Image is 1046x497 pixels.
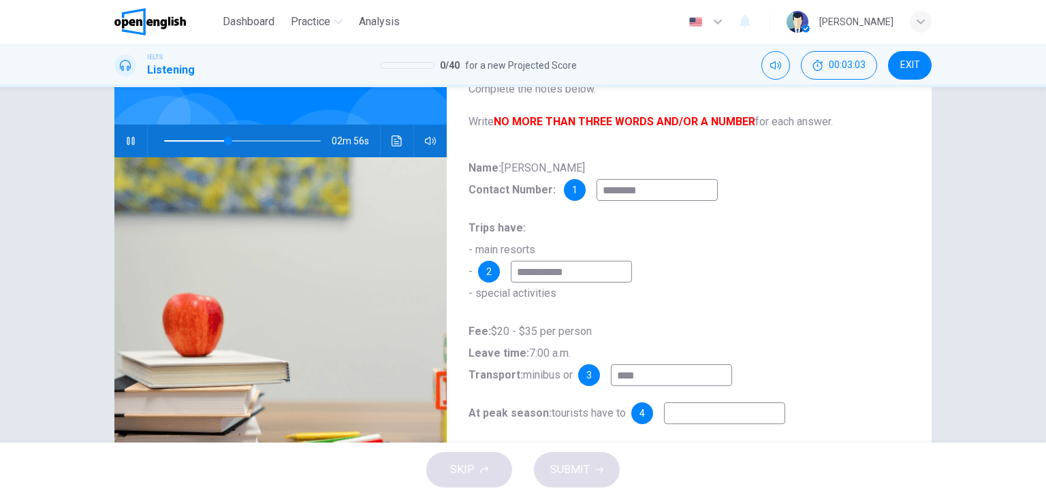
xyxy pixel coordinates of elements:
span: for a new Projected Score [465,57,577,74]
span: - special activities [469,287,556,300]
img: Travel [114,157,447,489]
h1: Listening [147,62,195,78]
b: Trips have: [469,221,526,234]
span: IELTS [147,52,163,62]
span: tourists have to [469,406,626,419]
span: 00:03:03 [829,60,866,71]
b: At peak season: [469,406,552,419]
span: 02m 56s [332,125,380,157]
span: Complete the notes below. Write for each answer. [469,81,910,130]
b: Transport: [469,368,523,381]
span: - main resorts - [469,221,535,278]
span: EXIT [900,60,920,71]
span: 4 [639,408,645,418]
b: Contact Number: [469,183,556,196]
div: [PERSON_NAME] [819,14,893,30]
img: Profile picture [787,11,808,33]
div: Hide [801,51,877,80]
button: Click to see the audio transcription [386,125,408,157]
span: Analysis [359,14,400,30]
b: Leave time: [469,347,529,359]
img: en [687,17,704,27]
button: Practice [285,10,348,34]
button: 00:03:03 [801,51,877,80]
b: NO MORE THAN THREE WORDS AND/OR A NUMBER [494,115,755,128]
button: Dashboard [217,10,280,34]
span: 3 [586,370,592,380]
a: OpenEnglish logo [114,8,217,35]
b: Name: [469,161,501,174]
span: Dashboard [223,14,274,30]
span: 2 [486,267,492,276]
span: Practice [291,14,330,30]
span: $20 - $35 per person 7:00 a.m. minibus or [469,325,592,381]
span: [PERSON_NAME] [469,161,585,196]
b: Fee: [469,325,491,338]
div: Mute [761,51,790,80]
button: EXIT [888,51,932,80]
span: 0 / 40 [440,57,460,74]
button: Analysis [353,10,405,34]
span: 1 [572,185,577,195]
img: OpenEnglish logo [114,8,186,35]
